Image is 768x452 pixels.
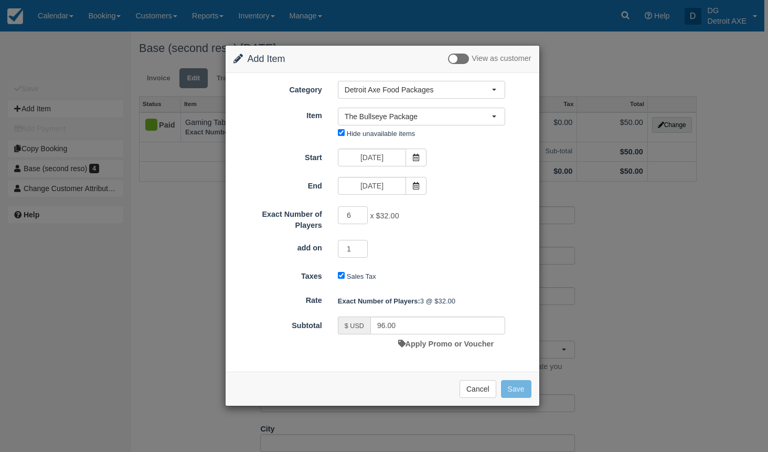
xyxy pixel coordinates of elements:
a: Apply Promo or Voucher [398,340,494,348]
label: add on [226,239,330,254]
button: Detroit Axe Food Packages [338,81,505,99]
label: Rate [226,291,330,306]
span: Detroit Axe Food Packages [345,85,492,95]
label: Start [226,149,330,163]
div: 3 @ $32.00 [330,292,539,310]
label: Sales Tax [347,272,376,280]
label: Exact Number of Players [226,205,330,230]
input: Exact Number of Players [338,206,368,224]
input: add on [338,240,368,258]
label: Item [226,107,330,121]
label: Subtotal [226,317,330,331]
button: Save [501,380,531,398]
span: Add Item [248,54,285,64]
small: $ USD [345,322,364,330]
strong: Exact Number of Players [338,297,420,305]
button: The Bullseye Package [338,108,505,125]
span: x $32.00 [370,212,399,220]
span: View as customer [472,55,531,63]
label: Taxes [226,267,330,282]
span: The Bullseye Package [345,111,492,122]
button: Cancel [460,380,496,398]
label: Category [226,81,330,96]
label: End [226,177,330,192]
label: Hide unavailable items [347,130,415,138]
